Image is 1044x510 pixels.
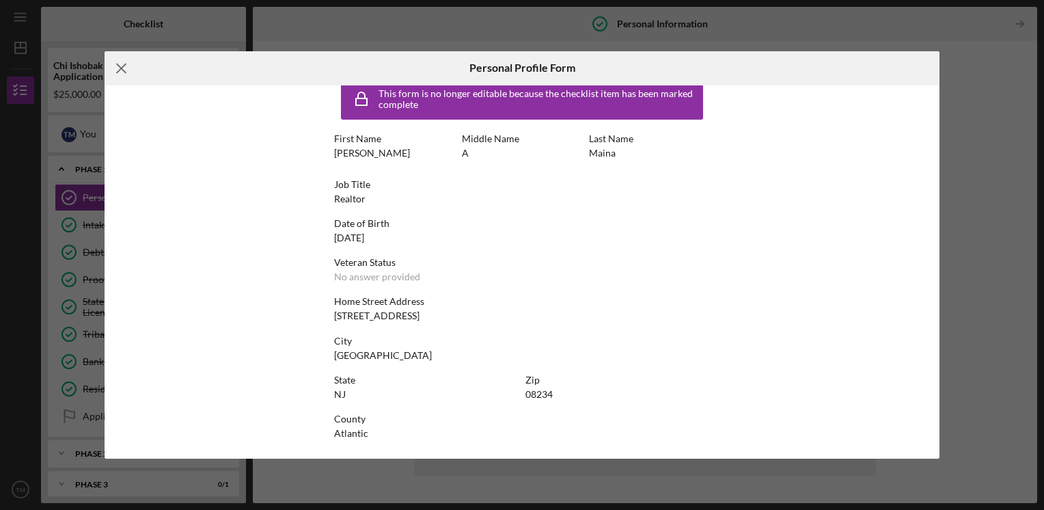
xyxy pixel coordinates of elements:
div: Middle Name [462,133,583,144]
div: [STREET_ADDRESS] [334,310,420,321]
div: Last Name [589,133,710,144]
div: State [334,375,519,386]
div: [DATE] [334,232,364,243]
div: Maina [589,148,616,159]
div: [GEOGRAPHIC_DATA] [334,350,432,361]
div: A [462,148,469,159]
div: City [334,336,710,347]
div: County [334,414,710,425]
div: Realtor [334,193,366,204]
div: First Name [334,133,455,144]
div: Date of Birth [334,218,710,229]
div: Job Title [334,179,710,190]
h6: Personal Profile Form [469,62,575,74]
div: Home Street Address [334,296,710,307]
div: Zip [525,375,710,386]
div: 08234 [525,389,553,400]
div: Veteran Status [334,257,710,268]
div: NJ [334,389,346,400]
div: Atlantic [334,428,368,439]
div: This form is no longer editable because the checklist item has been marked complete [379,88,700,110]
div: No answer provided [334,271,420,282]
div: [PERSON_NAME] [334,148,410,159]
